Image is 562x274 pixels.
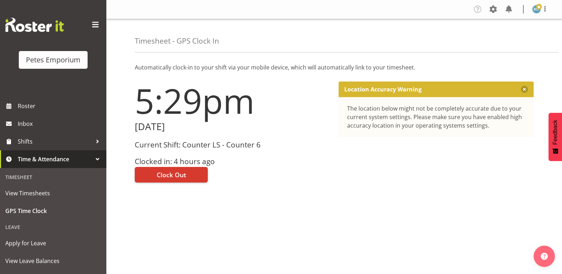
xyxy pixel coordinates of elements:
[18,154,92,164] span: Time & Attendance
[18,101,103,111] span: Roster
[549,113,562,161] button: Feedback - Show survey
[2,184,105,202] a: View Timesheets
[157,170,186,179] span: Clock Out
[18,118,103,129] span: Inbox
[2,202,105,220] a: GPS Time Clock
[541,253,548,260] img: help-xxl-2.png
[135,63,534,72] p: Automatically clock-in to your shift via your mobile device, which will automatically link to you...
[2,170,105,184] div: Timesheet
[135,121,330,132] h2: [DATE]
[135,157,330,166] h3: Clocked in: 4 hours ago
[552,120,558,145] span: Feedback
[2,234,105,252] a: Apply for Leave
[5,238,101,248] span: Apply for Leave
[18,136,92,147] span: Shifts
[5,188,101,198] span: View Timesheets
[2,220,105,234] div: Leave
[2,252,105,270] a: View Leave Balances
[135,141,330,149] h3: Current Shift: Counter LS - Counter 6
[344,86,422,93] p: Location Accuracy Warning
[532,5,541,13] img: helena-tomlin701.jpg
[5,18,64,32] img: Rosterit website logo
[135,82,330,120] h1: 5:29pm
[26,55,80,65] div: Petes Emporium
[135,37,219,45] h4: Timesheet - GPS Clock In
[521,86,528,93] button: Close message
[135,167,208,183] button: Clock Out
[5,206,101,216] span: GPS Time Clock
[347,104,525,130] div: The location below might not be completely accurate due to your current system settings. Please m...
[5,256,101,266] span: View Leave Balances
